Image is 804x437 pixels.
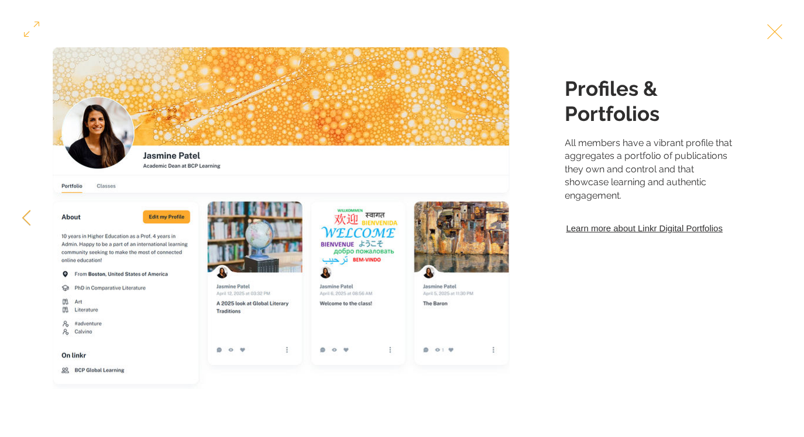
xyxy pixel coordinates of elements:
[20,15,43,41] button: Open in fullscreen
[565,76,734,126] h1: Profiles & Portfolios
[12,204,41,233] button: Previous Item
[565,137,734,202] div: All members have a vibrant profile that aggregates a portfolio of publications they own and contr...
[764,18,786,43] button: Exit expand mode
[565,220,734,236] a: Learn more about Linkr Digital Portfolios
